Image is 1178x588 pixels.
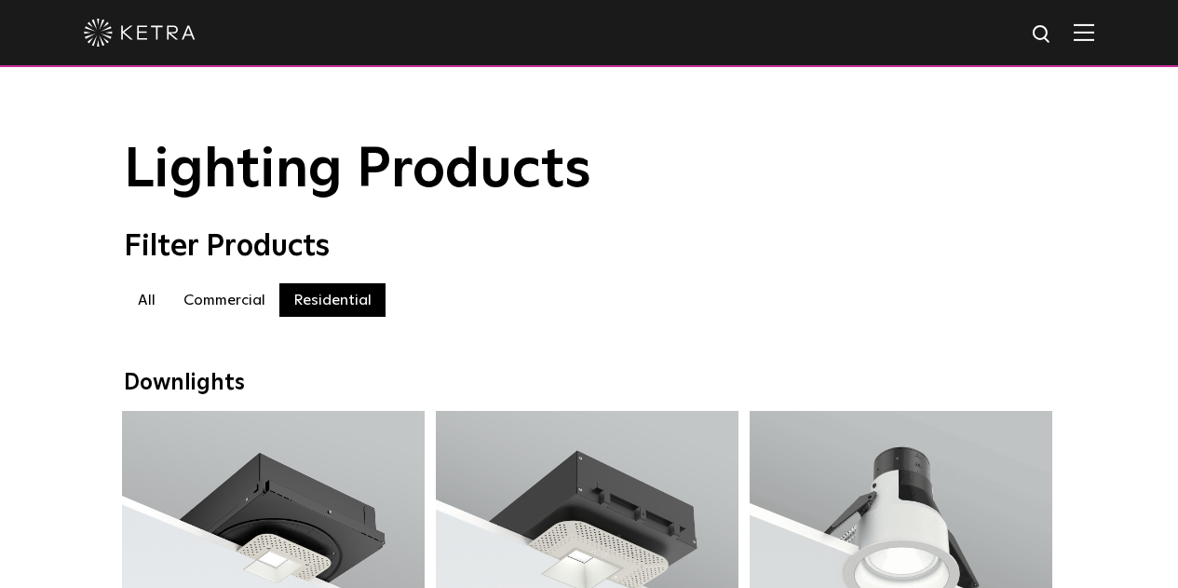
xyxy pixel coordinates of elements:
[169,283,279,317] label: Commercial
[279,283,386,317] label: Residential
[1031,23,1054,47] img: search icon
[124,229,1055,265] div: Filter Products
[124,283,169,317] label: All
[1074,23,1094,41] img: Hamburger%20Nav.svg
[84,19,196,47] img: ketra-logo-2019-white
[124,370,1055,397] div: Downlights
[124,143,591,198] span: Lighting Products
